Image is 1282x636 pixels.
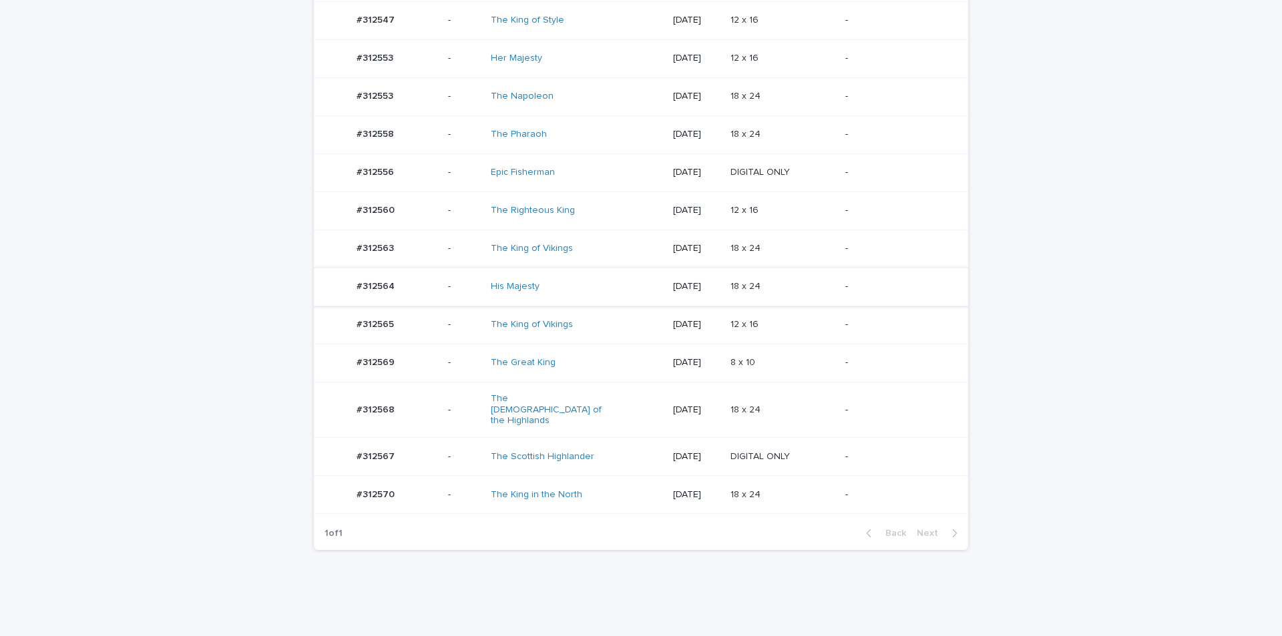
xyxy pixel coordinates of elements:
tr: #312568#312568 -The [DEMOGRAPHIC_DATA] of the Highlands [DATE]18 x 2418 x 24 - [314,382,968,437]
p: 18 x 24 [730,88,763,102]
p: 12 x 16 [730,202,761,216]
tr: #312560#312560 -The Righteous King [DATE]12 x 1612 x 16 - [314,192,968,230]
p: 8 x 10 [730,354,758,368]
tr: #312556#312556 -Epic Fisherman [DATE]DIGITAL ONLYDIGITAL ONLY - [314,153,968,192]
p: - [845,281,947,292]
a: The Pharaoh [491,129,547,140]
a: His Majesty [491,281,540,292]
p: [DATE] [673,243,720,254]
a: Epic Fisherman [491,167,555,178]
a: The Righteous King [491,205,575,216]
p: [DATE] [673,404,720,416]
p: - [845,319,947,330]
p: 12 x 16 [730,50,761,64]
tr: #312564#312564 -His Majesty [DATE]18 x 2418 x 24 - [314,268,968,306]
button: Next [911,527,968,539]
p: 1 of 1 [314,517,353,550]
p: - [448,205,480,216]
p: #312553 [357,50,396,64]
a: The King of Vikings [491,319,573,330]
p: - [448,243,480,254]
a: The King of Vikings [491,243,573,254]
tr: #312570#312570 -The King in the North [DATE]18 x 2418 x 24 - [314,476,968,514]
p: 18 x 24 [730,240,763,254]
tr: #312567#312567 -The Scottish Highlander [DATE]DIGITAL ONLYDIGITAL ONLY - [314,438,968,476]
p: - [448,451,480,462]
p: - [448,167,480,178]
p: #312565 [357,316,397,330]
p: #312563 [357,240,397,254]
p: #312558 [357,126,397,140]
p: [DATE] [673,15,720,26]
p: - [448,53,480,64]
p: 18 x 24 [730,126,763,140]
p: - [845,451,947,462]
a: The Great King [491,357,556,368]
tr: #312553#312553 -Her Majesty [DATE]12 x 1612 x 16 - [314,39,968,77]
p: [DATE] [673,205,720,216]
tr: #312553#312553 -The Napoleon [DATE]18 x 2418 x 24 - [314,77,968,115]
p: #312570 [357,487,397,501]
a: The Napoleon [491,91,554,102]
p: #312569 [357,354,397,368]
p: #312564 [357,278,397,292]
p: #312567 [357,448,397,462]
p: - [448,15,480,26]
p: 18 x 24 [730,402,763,416]
p: DIGITAL ONLY [730,164,793,178]
p: - [448,404,480,416]
p: [DATE] [673,451,720,462]
p: 18 x 24 [730,278,763,292]
p: - [448,357,480,368]
a: The Scottish Highlander [491,451,594,462]
p: 12 x 16 [730,12,761,26]
tr: #312565#312565 -The King of Vikings [DATE]12 x 1612 x 16 - [314,306,968,344]
p: - [845,91,947,102]
p: [DATE] [673,281,720,292]
p: - [845,53,947,64]
tr: #312569#312569 -The Great King [DATE]8 x 108 x 10 - [314,344,968,382]
p: [DATE] [673,129,720,140]
p: - [448,319,480,330]
p: #312568 [357,402,397,416]
p: - [448,91,480,102]
p: - [845,15,947,26]
p: - [448,129,480,140]
p: [DATE] [673,53,720,64]
p: 18 x 24 [730,487,763,501]
p: [DATE] [673,357,720,368]
a: Her Majesty [491,53,542,64]
p: - [845,357,947,368]
p: DIGITAL ONLY [730,448,793,462]
p: - [845,243,947,254]
p: [DATE] [673,167,720,178]
p: - [448,489,480,501]
a: The King in the North [491,489,582,501]
span: Back [877,529,906,538]
a: The King of Style [491,15,564,26]
tr: #312547#312547 -The King of Style [DATE]12 x 1612 x 16 - [314,1,968,39]
p: - [448,281,480,292]
p: - [845,205,947,216]
p: #312560 [357,202,397,216]
span: Next [917,529,946,538]
p: - [845,489,947,501]
p: #312553 [357,88,396,102]
button: Back [855,527,911,539]
tr: #312558#312558 -The Pharaoh [DATE]18 x 2418 x 24 - [314,115,968,153]
p: - [845,129,947,140]
p: - [845,167,947,178]
p: [DATE] [673,319,720,330]
a: The [DEMOGRAPHIC_DATA] of the Highlands [491,393,602,426]
p: [DATE] [673,91,720,102]
p: 12 x 16 [730,316,761,330]
p: #312547 [357,12,397,26]
p: #312556 [357,164,397,178]
p: [DATE] [673,489,720,501]
tr: #312563#312563 -The King of Vikings [DATE]18 x 2418 x 24 - [314,230,968,268]
p: - [845,404,947,416]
